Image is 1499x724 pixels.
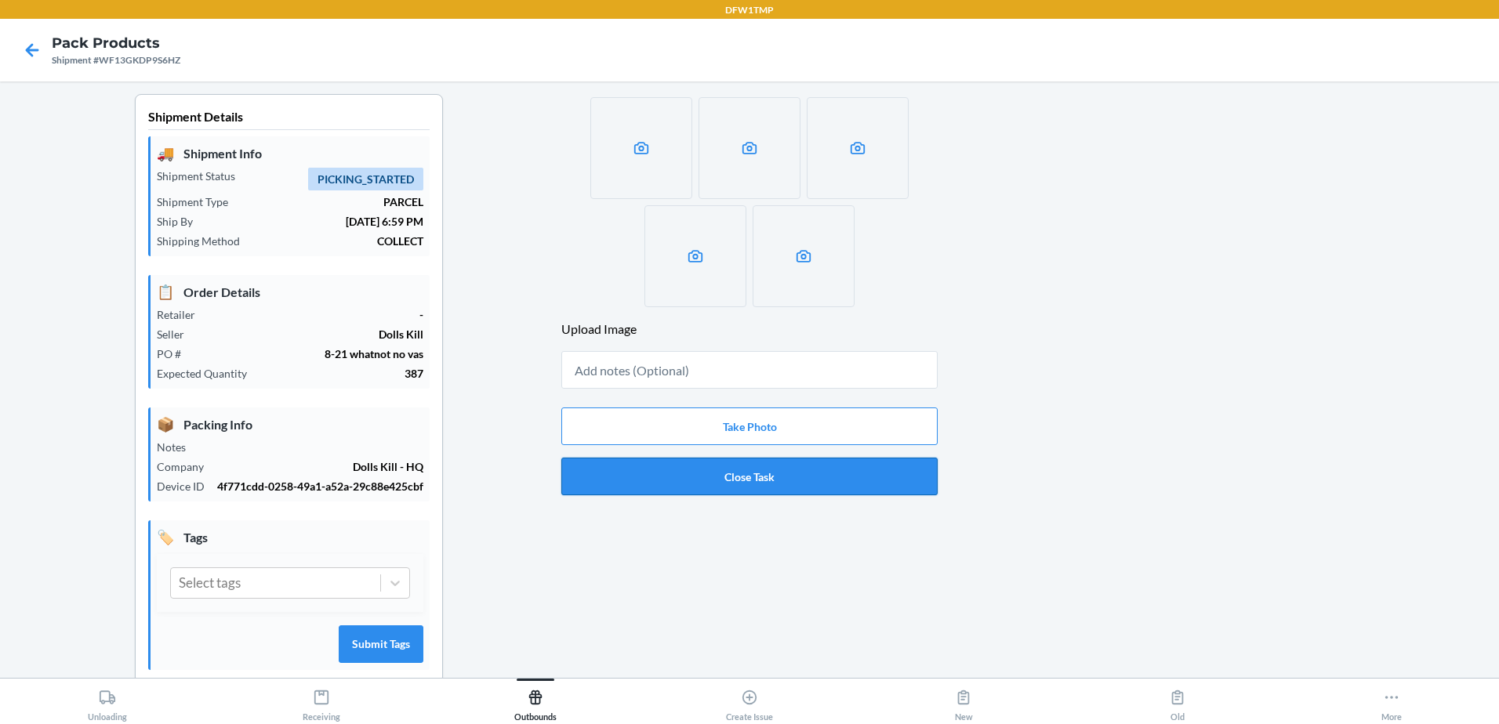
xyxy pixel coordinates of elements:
p: PARCEL [241,194,423,210]
div: Old [1169,682,1186,722]
button: Submit Tags [339,625,423,663]
button: New [857,679,1071,722]
span: 📦 [157,414,174,435]
p: 4f771cdd-0258-49a1-a52a-29c88e425cbf [217,478,423,494]
div: Shipment #WF13GKDP9S6HZ [52,53,180,67]
button: More [1285,679,1499,722]
button: Outbounds [428,679,642,722]
p: Dolls Kill - HQ [216,458,423,475]
div: New [955,682,973,722]
p: Tags [157,527,423,548]
p: COLLECT [252,233,423,249]
input: Add notes (Optional) [561,351,938,389]
p: Shipment Info [157,143,423,164]
div: Create Issue [726,682,773,722]
p: Ship By [157,213,205,230]
p: Retailer [157,306,208,323]
p: Device ID [157,478,217,494]
button: Old [1071,679,1285,722]
p: Company [157,458,216,475]
p: Expected Quantity [157,365,260,382]
p: Shipping Method [157,233,252,249]
p: [DATE] 6:59 PM [205,213,423,230]
p: DFW1TMP [725,3,774,17]
div: Receiving [303,682,340,722]
p: Packing Info [157,414,423,435]
p: 387 [260,365,423,382]
p: Shipment Status [157,168,248,184]
header: Upload Image [561,320,938,338]
span: 🏷️ [157,527,174,548]
button: Create Issue [642,679,856,722]
button: Close Task [561,458,938,495]
div: More [1381,682,1402,722]
p: Dolls Kill [197,326,423,342]
p: Shipment Details [148,107,430,130]
p: Order Details [157,281,423,302]
p: Seller [157,326,197,342]
span: PICKING_STARTED [308,168,423,190]
span: 📋 [157,281,174,302]
button: Receiving [214,679,428,722]
button: Take Photo [561,407,938,445]
p: - [208,306,423,323]
div: Select tags [179,573,241,593]
p: Shipment Type [157,194,241,210]
div: Unloading [88,682,127,722]
div: Outbounds [514,682,557,722]
p: Notes [157,439,198,455]
span: 🚚 [157,143,174,164]
h4: Pack Products [52,33,180,53]
p: 8-21 whatnot no vas [194,346,423,362]
p: PO # [157,346,194,362]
